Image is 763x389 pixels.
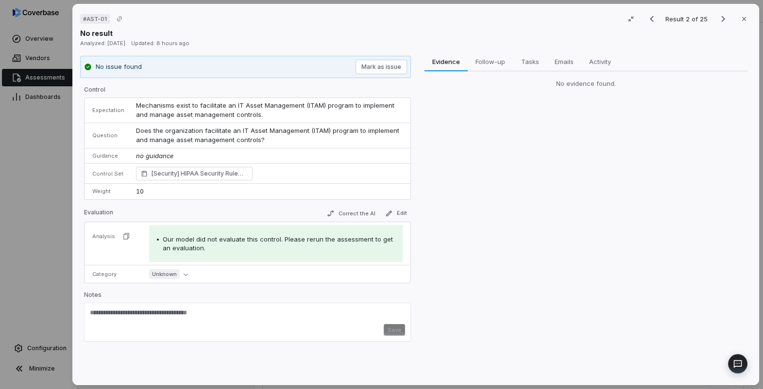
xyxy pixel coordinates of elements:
p: Evaluation [84,209,113,220]
button: Correct the AI [323,208,379,219]
span: 10 [136,187,144,195]
span: Follow-up [472,55,509,68]
p: Control [84,86,411,97]
span: Our model did not evaluate this control. Please rerun the assessment to get an evaluation. [163,235,393,252]
span: Updated: 8 hours ago [131,40,189,47]
button: Edit [381,208,411,219]
span: Evidence [429,55,464,68]
p: No result [80,28,113,38]
div: No evidence found. [424,79,747,89]
p: Guidance [92,152,124,160]
span: Analyzed: [DATE] [80,40,125,47]
p: Control Set [92,170,124,178]
p: Result 2 of 25 [665,14,710,24]
span: # AST-01 [83,15,107,23]
p: Question [92,132,124,139]
button: Copy link [111,10,128,28]
span: [Security] HIPAA Security Rule HIPAA [152,169,248,178]
p: Weight [92,188,124,195]
button: Previous result [642,13,661,25]
span: Tasks [517,55,543,68]
button: Mark as issue [356,60,407,74]
button: Next result [713,13,733,25]
span: no guidance [136,152,173,160]
p: Category [92,271,137,278]
span: Does the organization facilitate an IT Asset Management (ITAM) program to implement and manage as... [136,127,401,144]
p: No issue found [96,62,142,72]
span: Unknown [149,269,180,279]
span: Mechanisms exist to facilitate an IT Asset Management (ITAM) program to implement and manage asse... [136,101,396,119]
span: Emails [551,55,577,68]
p: Notes [84,291,411,303]
span: Activity [585,55,615,68]
p: Analysis [92,233,115,240]
p: Expectation [92,107,124,114]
